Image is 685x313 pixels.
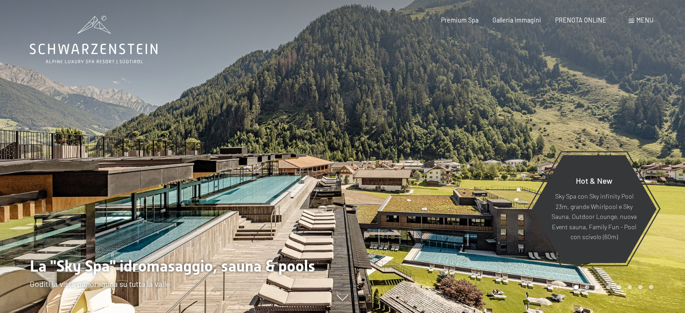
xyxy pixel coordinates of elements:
a: Hot & New Sky Spa con Sky infinity Pool 23m, grande Whirlpool e Sky Sauna, Outdoor Lounge, nuova ... [531,154,657,263]
span: Hot & New [576,176,612,186]
div: Carousel Page 1 (Current Slide) [574,285,579,290]
span: Menu [636,16,653,24]
div: Carousel Page 2 [585,285,589,290]
a: PRENOTA ONLINE [555,16,607,24]
a: Galleria immagini [492,16,541,24]
div: Carousel Page 6 [628,285,632,290]
a: Premium Spa [441,16,478,24]
p: Sky Spa con Sky infinity Pool 23m, grande Whirlpool e Sky Sauna, Outdoor Lounge, nuova Event saun... [551,191,637,242]
div: Carousel Page 4 [606,285,611,290]
div: Carousel Page 7 [638,285,643,290]
div: Carousel Page 3 [596,285,600,290]
div: Carousel Pagination [571,285,653,290]
div: Carousel Page 8 [649,285,653,290]
div: Carousel Page 5 [617,285,621,290]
